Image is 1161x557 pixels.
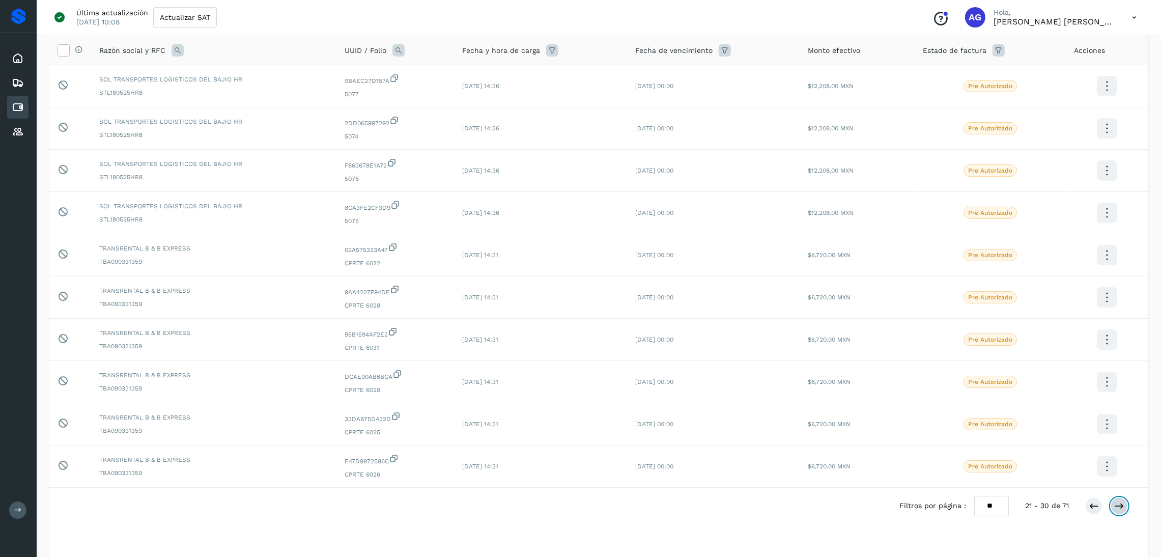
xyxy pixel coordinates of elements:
span: CPRTE 6026 [345,470,446,479]
span: [DATE] 14:31 [462,378,498,385]
span: [DATE] 14:31 [462,463,498,470]
p: Pre Autorizado [968,294,1012,301]
p: [DATE] 10:08 [76,17,120,26]
span: TBA090331359 [99,426,328,435]
span: 5077 [345,90,446,99]
span: SOL TRANSPORTES LOGISTICOS DEL BAJIO HR [99,159,328,169]
span: [DATE] 00:00 [635,209,673,216]
span: SOL TRANSPORTES LOGISTICOS DEL BAJIO HR [99,117,328,126]
span: CPRTE 6025 [345,428,446,437]
span: [DATE] 14:31 [462,336,498,343]
span: TBA090331359 [99,299,328,309]
span: [DATE] 14:36 [462,167,499,174]
span: STL180525HR8 [99,130,328,140]
span: [DATE] 00:00 [635,252,673,259]
span: [DATE] 14:31 [462,252,498,259]
p: Pre Autorizado [968,167,1012,174]
span: $12,208.00 MXN [808,209,854,216]
span: $6,720.00 MXN [808,378,851,385]
p: Pre Autorizado [968,125,1012,132]
span: [DATE] 00:00 [635,336,673,343]
p: Pre Autorizado [968,252,1012,259]
span: [DATE] 00:00 [635,463,673,470]
div: Cuentas por pagar [7,96,29,119]
span: [DATE] 00:00 [635,82,673,90]
span: TRANSRENTAL B & B EXPRESS [99,413,328,422]
span: Fecha de vencimiento [635,45,713,56]
span: 0BAEC27D157A [345,73,446,86]
p: Pre Autorizado [968,82,1012,90]
span: CPRTE 6022 [345,259,446,268]
p: Pre Autorizado [968,421,1012,428]
span: TRANSRENTAL B & B EXPRESS [99,328,328,338]
span: $6,720.00 MXN [808,336,851,343]
span: TRANSRENTAL B & B EXPRESS [99,244,328,253]
span: 2DD065997292 [345,116,446,128]
span: UUID / Folio [345,45,386,56]
span: Fecha y hora de carga [462,45,540,56]
span: 9AA4227F94DE [345,285,446,297]
span: 5076 [345,174,446,183]
span: CPRTE 6029 [345,385,446,395]
span: [DATE] 14:36 [462,125,499,132]
span: SOL TRANSPORTES LOGISTICOS DEL BAJIO HR [99,75,328,84]
span: TRANSRENTAL B & B EXPRESS [99,455,328,464]
span: 5075 [345,216,446,226]
p: Abigail Gonzalez Leon [994,17,1116,26]
span: Acciones [1074,45,1105,56]
span: CPRTE 6031 [345,343,446,352]
p: Pre Autorizado [968,463,1012,470]
span: TBA090331359 [99,468,328,478]
button: Actualizar SAT [153,7,217,27]
span: 33DA875D432D [345,411,446,424]
div: Inicio [7,47,29,70]
p: Última actualización [76,8,148,17]
span: TBA090331359 [99,384,328,393]
span: [DATE] 00:00 [635,294,673,301]
span: $6,720.00 MXN [808,463,851,470]
span: STL180525HR8 [99,215,328,224]
span: $6,720.00 MXN [808,252,851,259]
span: 95B1594AF2E2 [345,327,446,339]
span: [DATE] 00:00 [635,421,673,428]
span: SOL TRANSPORTES LOGISTICOS DEL BAJIO HR [99,202,328,211]
span: 21 - 30 de 71 [1025,500,1069,511]
span: Estado de factura [923,45,986,56]
span: [DATE] 14:36 [462,209,499,216]
span: $12,208.00 MXN [808,125,854,132]
p: Pre Autorizado [968,209,1012,216]
span: Actualizar SAT [160,14,210,21]
span: DCAE00AB6BCA [345,369,446,381]
span: TBA090331359 [99,342,328,351]
span: CPRTE 6028 [345,301,446,310]
div: Proveedores [7,121,29,143]
span: $12,208.00 MXN [808,167,854,174]
span: $6,720.00 MXN [808,294,851,301]
span: TRANSRENTAL B & B EXPRESS [99,286,328,295]
span: [DATE] 14:31 [462,421,498,428]
span: TBA090331359 [99,257,328,266]
p: Pre Autorizado [968,378,1012,385]
span: 8CA3FE2CF3D9 [345,200,446,212]
div: Embarques [7,72,29,94]
span: Razón social y RFC [99,45,165,56]
span: STL180525HR8 [99,88,328,97]
span: TRANSRENTAL B & B EXPRESS [99,371,328,380]
span: [DATE] 14:36 [462,82,499,90]
span: [DATE] 14:31 [462,294,498,301]
span: [DATE] 00:00 [635,378,673,385]
span: E47D9972586C [345,454,446,466]
span: F863678E1A72 [345,158,446,170]
p: Hola, [994,8,1116,17]
p: Pre Autorizado [968,336,1012,343]
span: Monto efectivo [808,45,860,56]
span: $6,720.00 MXN [808,421,851,428]
span: Filtros por página : [899,500,966,511]
span: 5074 [345,132,446,141]
span: STL180525HR8 [99,173,328,182]
span: $12,208.00 MXN [808,82,854,90]
span: [DATE] 00:00 [635,167,673,174]
span: [DATE] 00:00 [635,125,673,132]
span: 02A575333A47 [345,242,446,255]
